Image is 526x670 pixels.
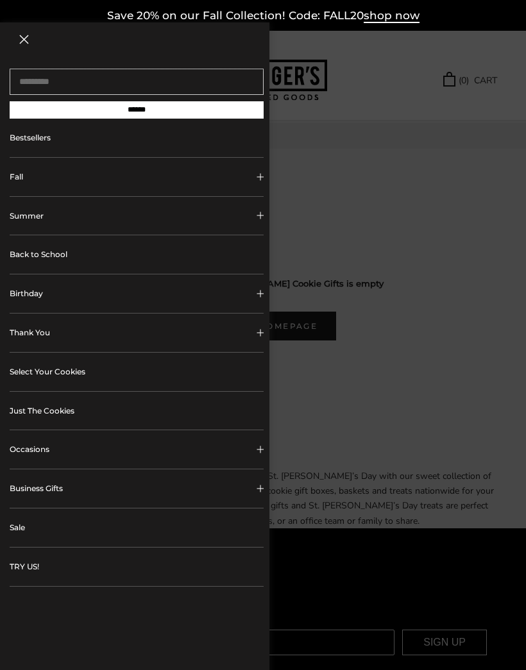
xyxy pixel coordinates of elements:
[10,548,264,586] a: TRY US!
[10,119,264,587] nav: Sidebar navigation
[10,392,264,430] a: Just The Cookies
[10,469,264,508] button: Collapsible block button
[10,197,264,235] button: Collapsible block button
[10,430,264,469] button: Collapsible block button
[10,119,264,157] a: Bestsellers
[10,274,264,313] button: Collapsible block button
[10,158,264,196] button: Collapsible block button
[107,9,420,23] a: Save 20% on our Fall Collection! Code: FALL20shop now
[10,314,264,352] button: Collapsible block button
[10,508,264,547] a: Sale
[364,9,420,23] span: shop now
[10,235,264,274] a: Back to School
[19,35,29,44] button: Close navigation
[10,69,264,95] input: Search...
[10,353,264,391] a: Select Your Cookies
